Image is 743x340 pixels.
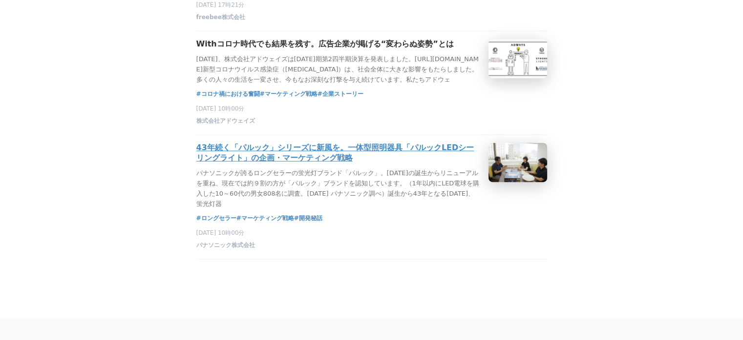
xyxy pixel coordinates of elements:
[196,39,454,49] h3: Withコロナ時代でも結果を残す。広告企業が掲げる“変わらぬ姿勢”とは
[196,1,547,9] p: [DATE] 17時21分
[196,16,245,23] a: freebee株式会社
[196,244,255,251] a: パナソニック株式会社
[318,89,363,99] a: #企業ストーリー
[196,143,481,163] h3: 43年続く「パルック」シリーズに新風を。一体型照明器具「パルックLEDシーリングライト」の企画・マーケティング戦略
[196,105,547,113] p: [DATE] 10時00分
[196,54,481,85] p: [DATE]、株式会社アドウェイズは[DATE]期第2四半期決算を発表しました。[URL][DOMAIN_NAME]新型コロナウイルス感染症（[MEDICAL_DATA]）は、社会全体に大きな影...
[196,89,260,99] a: #コロナ禍における奮闘
[294,213,322,223] a: #開発秘話
[196,241,255,249] span: パナソニック株式会社
[260,89,318,99] a: #マーケティング戦略
[196,213,236,223] a: #ロングセラー
[236,213,294,223] a: #マーケティング戦略
[196,143,547,209] a: 43年続く「パルック」シリーズに新風を。一体型照明器具「パルックLEDシーリングライト」の企画・マーケティング戦略パナソニックが誇るロングセラーの蛍光灯ブランド「パルック」。[DATE]の誕生か...
[196,229,547,237] p: [DATE] 10時00分
[196,13,245,22] span: freebee株式会社
[196,168,481,209] p: パナソニックが誇るロングセラーの蛍光灯ブランド「パルック」。[DATE]の誕生からリニューアルを重ね、現在では約９割の方が「パルック」ブランドを認知しています。（1年以内にLED電球を購入した1...
[196,117,255,125] span: 株式会社アドウェイズ
[196,120,255,127] a: 株式会社アドウェイズ
[196,39,547,85] a: Withコロナ時代でも結果を残す。広告企業が掲げる“変わらぬ姿勢”とは[DATE]、株式会社アドウェイズは[DATE]期第2四半期決算を発表しました。[URL][DOMAIN_NAME]新型コロ...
